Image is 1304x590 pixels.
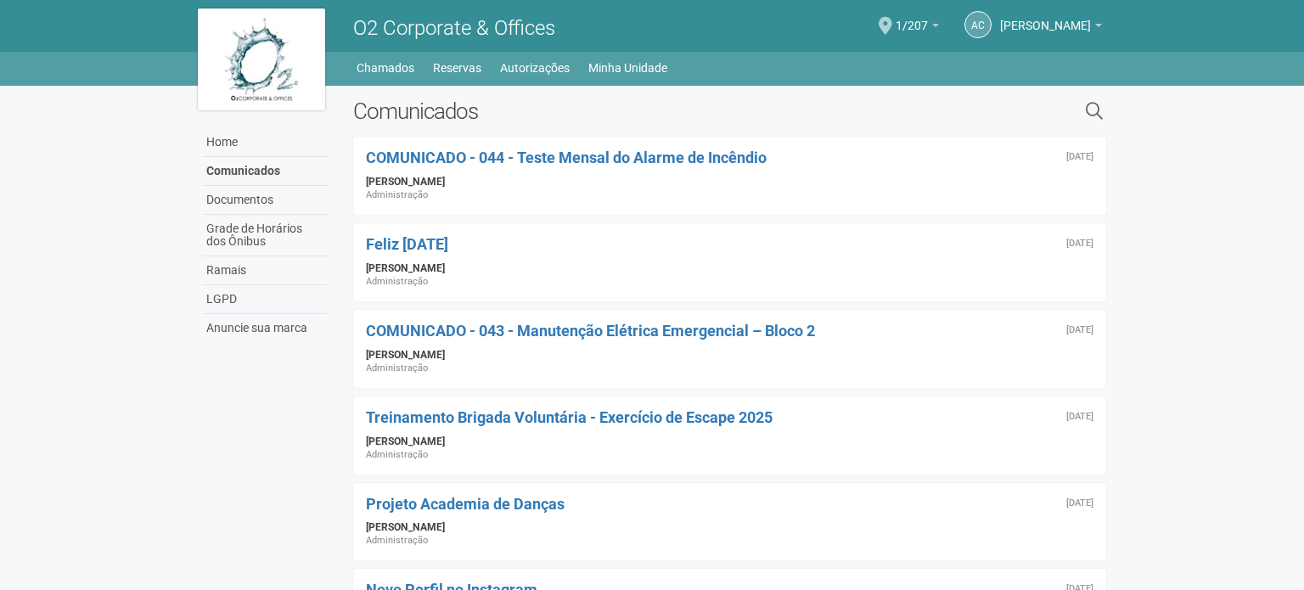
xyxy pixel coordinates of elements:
span: 1/207 [896,3,928,32]
a: Minha Unidade [588,56,667,80]
a: Home [202,128,328,157]
a: AC [964,11,992,38]
div: Sexta-feira, 15 de agosto de 2025 às 19:53 [1066,152,1093,162]
a: Treinamento Brigada Voluntária - Exercício de Escape 2025 [366,408,773,426]
div: Quinta-feira, 31 de julho de 2025 às 23:17 [1066,412,1093,422]
div: Administração [366,362,1093,375]
div: Quarta-feira, 6 de agosto de 2025 às 16:33 [1066,325,1093,335]
div: [PERSON_NAME] [366,435,1093,448]
a: Anuncie sua marca [202,314,328,342]
a: 1/207 [896,21,939,35]
div: Administração [366,188,1093,202]
a: Autorizações [500,56,570,80]
a: Ramais [202,256,328,285]
div: [PERSON_NAME] [366,175,1093,188]
a: [PERSON_NAME] [1000,21,1102,35]
a: Documentos [202,186,328,215]
span: O2 Corporate & Offices [353,16,555,40]
div: Administração [366,534,1093,548]
a: COMUNICADO - 043 - Manutenção Elétrica Emergencial – Bloco 2 [366,322,815,340]
h2: Comunicados [353,98,911,124]
a: Chamados [357,56,414,80]
div: [PERSON_NAME] [366,261,1093,275]
a: Projeto Academia de Danças [366,495,565,513]
a: Reservas [433,56,481,80]
div: [PERSON_NAME] [366,348,1093,362]
img: logo.jpg [198,8,325,110]
a: Comunicados [202,157,328,186]
a: COMUNICADO - 044 - Teste Mensal do Alarme de Incêndio [366,149,767,166]
div: Sexta-feira, 8 de agosto de 2025 às 16:58 [1066,239,1093,249]
div: [PERSON_NAME] [366,520,1093,534]
div: Administração [366,275,1093,289]
span: Andréa Cunha [1000,3,1091,32]
a: Feliz [DATE] [366,235,448,253]
a: Grade de Horários dos Ônibus [202,215,328,256]
div: Administração [366,448,1093,462]
div: Segunda-feira, 28 de julho de 2025 às 16:13 [1066,498,1093,509]
a: LGPD [202,285,328,314]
